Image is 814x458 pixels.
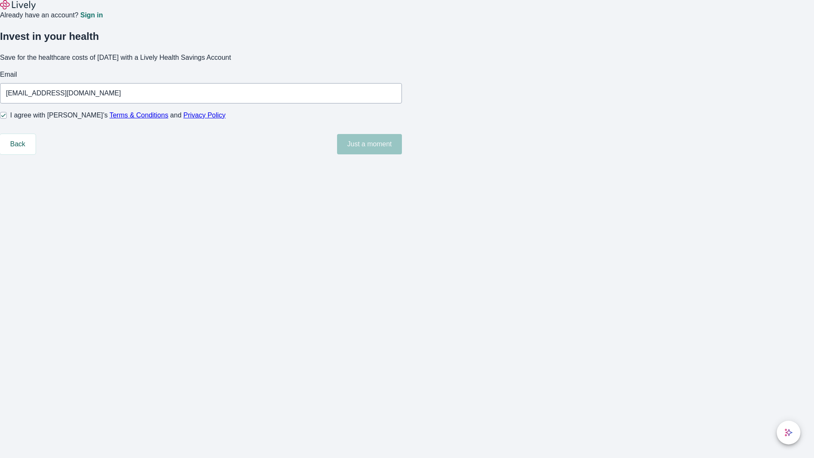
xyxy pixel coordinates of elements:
button: chat [777,421,800,444]
a: Privacy Policy [184,112,226,119]
a: Sign in [80,12,103,19]
span: I agree with [PERSON_NAME]’s and [10,110,226,120]
svg: Lively AI Assistant [784,428,793,437]
a: Terms & Conditions [109,112,168,119]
